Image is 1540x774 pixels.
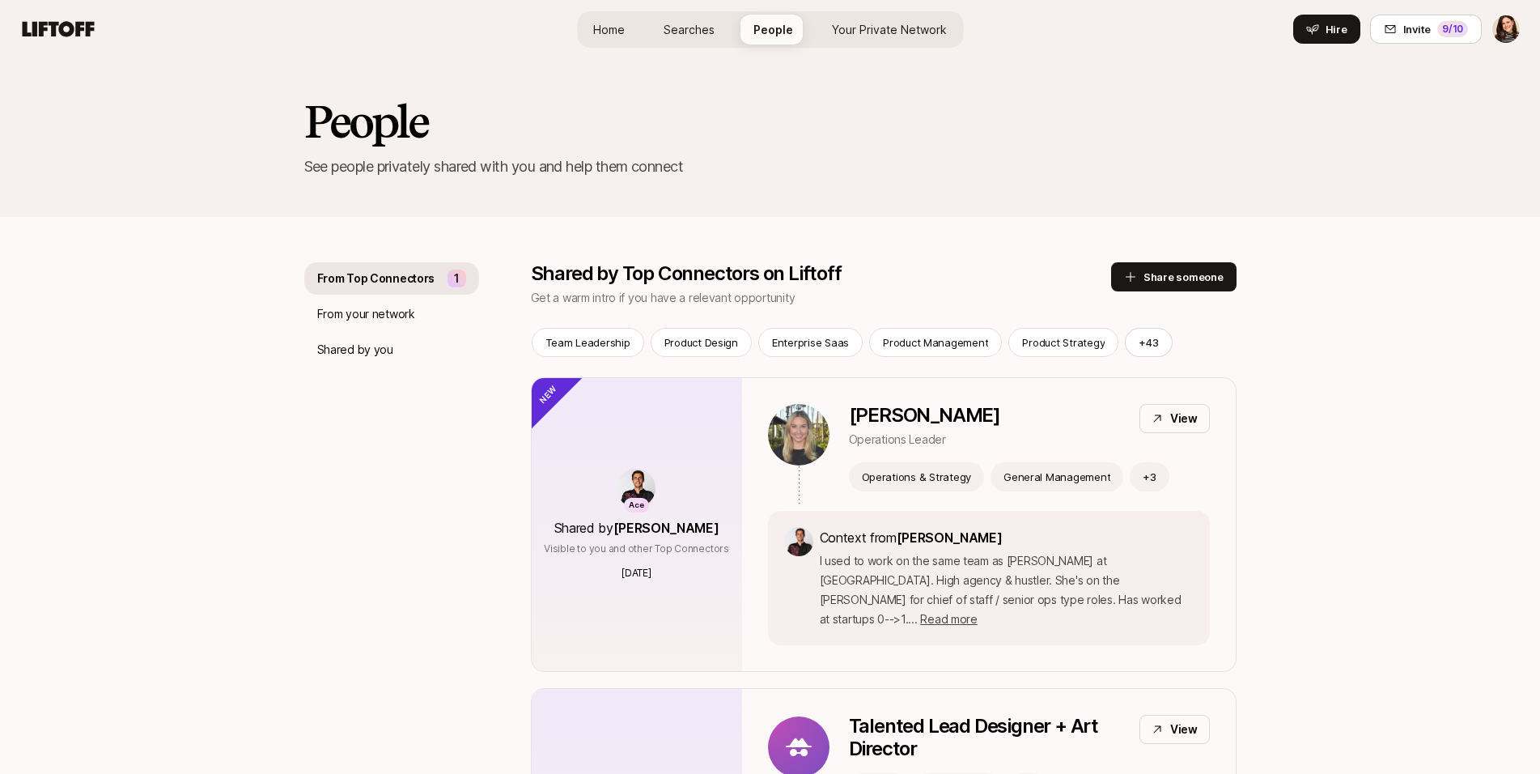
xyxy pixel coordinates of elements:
[613,520,719,536] span: [PERSON_NAME]
[862,469,972,485] p: Operations & Strategy
[317,304,415,324] p: From your network
[629,499,644,512] p: Ace
[832,21,947,38] span: Your Private Network
[897,529,1003,546] span: [PERSON_NAME]
[1170,720,1198,739] p: View
[1003,469,1110,485] p: General Management
[1326,21,1347,37] span: Hire
[454,269,460,288] p: 1
[531,288,1111,308] p: Get a warm intro if you have a relevant opportunity
[849,404,1000,427] p: [PERSON_NAME]
[1437,21,1468,37] div: 9 /10
[753,21,793,38] span: People
[740,15,806,45] a: People
[772,334,849,351] p: Enterprise Saas
[1370,15,1482,44] button: Invite9/10
[593,21,625,38] span: Home
[820,527,1194,548] p: Context from
[883,334,988,351] p: Product Management
[622,566,651,580] p: [DATE]
[819,15,960,45] a: Your Private Network
[1170,409,1198,428] p: View
[651,15,728,45] a: Searches
[1492,15,1520,43] img: Sloane Hastings
[304,97,1237,146] h2: People
[820,551,1194,629] p: I used to work on the same team as [PERSON_NAME] at [GEOGRAPHIC_DATA]. High agency & hustler. She...
[849,430,1000,449] p: Operations Leader
[1022,334,1105,351] p: Product Strategy
[617,469,655,508] img: ACg8ocKfD4J6FzG9_HAYQ9B8sLvPSEBLQEDmbHTY_vjoi9sRmV9s2RKt=s160-c
[317,269,435,288] p: From Top Connectors
[317,340,393,359] p: Shared by you
[768,404,829,466] img: 9b7f698e_ba64_456c_b983_8976e1755cd1.jpg
[531,262,1111,285] p: Shared by Top Connectors on Liftoff
[544,542,729,556] p: Visible to you and other Top Connectors
[664,334,738,351] p: Product Design
[580,15,638,45] a: Home
[531,377,1237,672] a: AceShared by[PERSON_NAME]Visible to you and other Top Connectors[DATE][PERSON_NAME]Operations Lea...
[545,334,630,351] p: Team Leadership
[1130,462,1169,491] button: +3
[1125,328,1172,357] button: +43
[1491,15,1521,44] button: Sloane Hastings
[1403,21,1431,37] span: Invite
[554,517,719,538] p: Shared by
[920,612,977,626] span: Read more
[849,715,1126,760] p: Talented Lead Designer + Art Director
[304,155,1237,178] p: See people privately shared with you and help them connect
[784,527,813,556] img: ACg8ocKfD4J6FzG9_HAYQ9B8sLvPSEBLQEDmbHTY_vjoi9sRmV9s2RKt=s160-c
[1293,15,1360,44] button: Hire
[1111,262,1237,291] button: Share someone
[504,351,584,431] div: New
[664,21,715,38] span: Searches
